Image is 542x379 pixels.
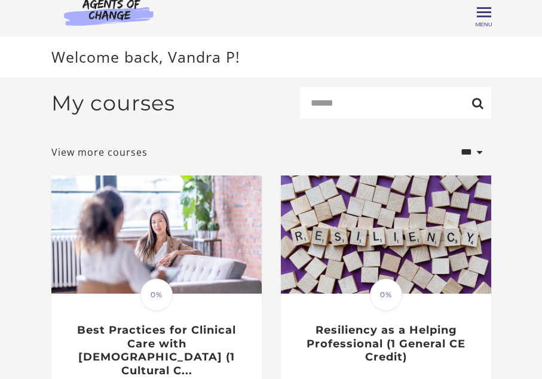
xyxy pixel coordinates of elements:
button: Toggle menu Menu [477,5,491,20]
span: 0% [140,279,173,311]
h3: Best Practices for Clinical Care with [DEMOGRAPHIC_DATA] (1 Cultural C... [64,323,249,377]
h2: My courses [51,91,175,116]
p: Welcome back, Vandra P! [51,46,491,69]
span: Toggle menu [477,11,491,13]
h3: Resiliency as a Helping Professional (1 General CE Credit) [293,323,478,364]
span: 0% [370,279,402,311]
span: Menu [475,21,492,27]
a: View more courses [51,145,148,159]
